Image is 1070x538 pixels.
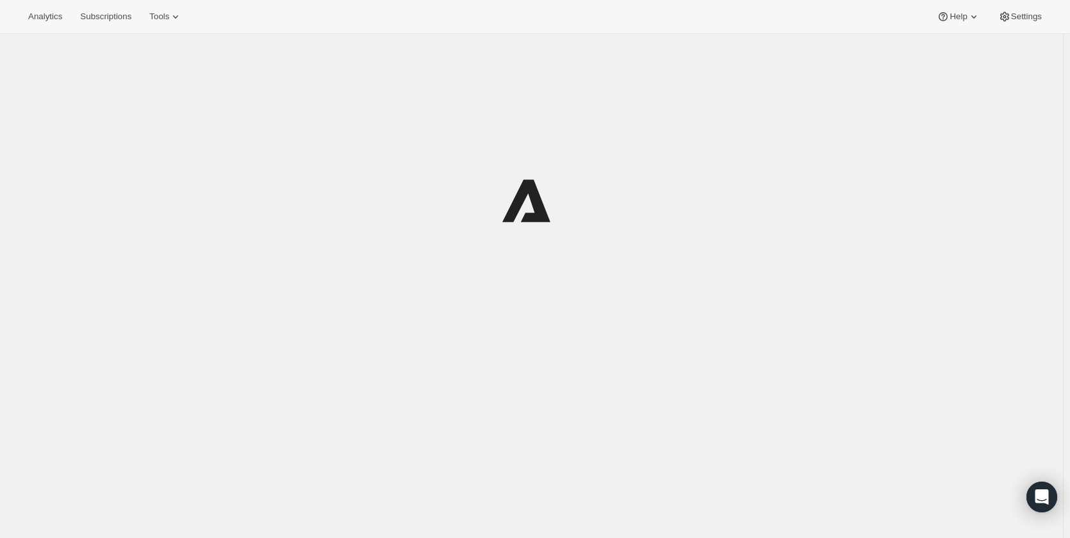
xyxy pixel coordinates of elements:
[80,12,131,22] span: Subscriptions
[28,12,62,22] span: Analytics
[991,8,1049,26] button: Settings
[950,12,967,22] span: Help
[1026,482,1057,512] div: Open Intercom Messenger
[929,8,987,26] button: Help
[21,8,70,26] button: Analytics
[72,8,139,26] button: Subscriptions
[1011,12,1042,22] span: Settings
[149,12,169,22] span: Tools
[142,8,190,26] button: Tools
